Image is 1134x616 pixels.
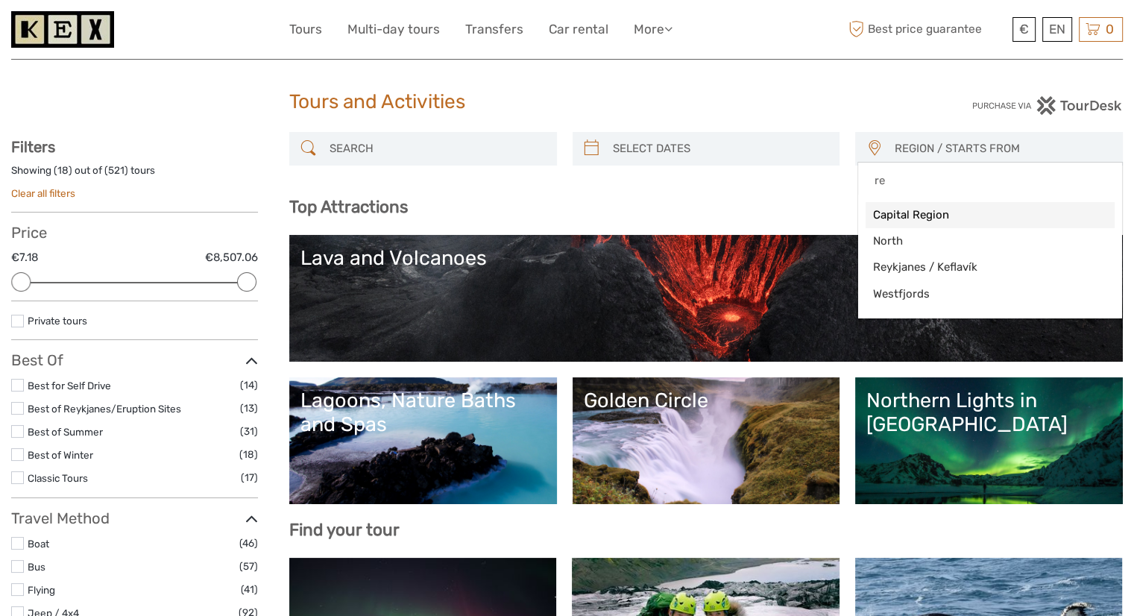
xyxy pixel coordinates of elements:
[11,138,55,156] strong: Filters
[239,446,258,463] span: (18)
[240,377,258,394] span: (14)
[300,246,1112,351] a: Lava and Volcanoes
[28,315,87,327] a: Private tours
[866,169,1115,192] input: Search
[971,96,1123,115] img: PurchaseViaTourDesk.png
[28,472,88,484] a: Classic Tours
[57,163,69,177] label: 18
[171,23,189,41] button: Open LiveChat chat widget
[324,136,549,162] input: SEARCH
[239,535,258,552] span: (46)
[11,509,258,527] h3: Travel Method
[11,351,258,369] h3: Best Of
[11,224,258,242] h3: Price
[11,163,258,186] div: Showing ( ) out of ( ) tours
[240,400,258,417] span: (13)
[584,389,829,412] div: Golden Circle
[21,26,168,38] p: We're away right now. Please check back later!
[240,423,258,440] span: (31)
[866,389,1112,493] a: Northern Lights in [GEOGRAPHIC_DATA]
[888,136,1115,161] button: REGION / STARTS FROM
[289,520,400,540] b: Find your tour
[28,403,181,415] a: Best of Reykjanes/Eruption Sites
[28,584,55,596] a: Flying
[28,561,45,573] a: Bus
[300,389,546,437] div: Lagoons, Nature Baths and Spas
[1019,22,1029,37] span: €
[11,187,75,199] a: Clear all filters
[28,426,103,438] a: Best of Summer
[11,250,38,265] label: €7.18
[584,389,829,493] a: Golden Circle
[11,11,114,48] img: 1261-44dab5bb-39f8-40da-b0c2-4d9fce00897c_logo_small.jpg
[28,449,93,461] a: Best of Winter
[873,286,1082,302] span: Westfjords
[607,136,833,162] input: SELECT DATES
[289,197,408,217] b: Top Attractions
[239,558,258,575] span: (57)
[1042,17,1072,42] div: EN
[205,250,258,265] label: €8,507.06
[289,19,322,40] a: Tours
[634,19,672,40] a: More
[241,581,258,598] span: (41)
[873,207,1082,223] span: Capital Region
[300,389,546,493] a: Lagoons, Nature Baths and Spas
[28,538,49,550] a: Boat
[289,90,845,114] h1: Tours and Activities
[347,19,440,40] a: Multi-day tours
[866,389,1112,437] div: Northern Lights in [GEOGRAPHIC_DATA]
[845,17,1009,42] span: Best price guarantee
[873,260,1082,275] span: Reykjanes / Keflavík
[873,233,1082,249] span: North
[549,19,608,40] a: Car rental
[241,469,258,486] span: (17)
[1103,22,1116,37] span: 0
[108,163,125,177] label: 521
[465,19,523,40] a: Transfers
[28,380,111,392] a: Best for Self Drive
[300,246,1112,270] div: Lava and Volcanoes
